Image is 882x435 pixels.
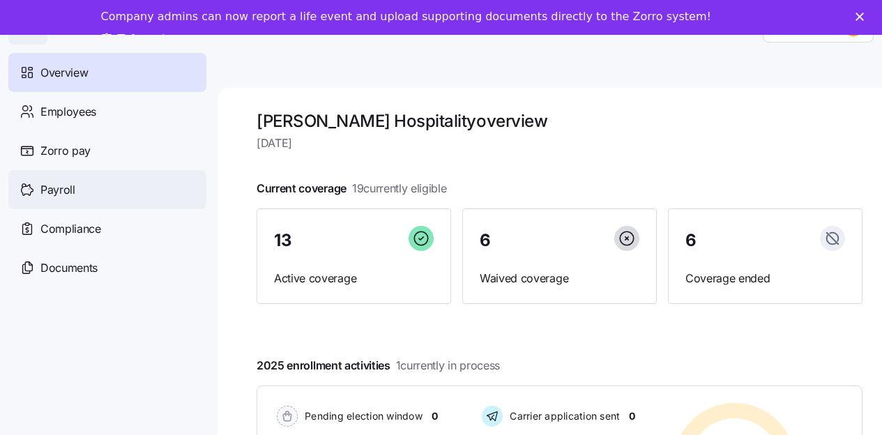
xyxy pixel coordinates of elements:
span: 6 [480,232,491,249]
a: Payroll [8,170,206,209]
span: Overview [40,64,88,82]
div: Company admins can now report a life event and upload supporting documents directly to the Zorro ... [101,10,711,24]
div: Close [856,13,869,21]
a: Compliance [8,209,206,248]
span: 1 currently in process [396,357,500,374]
span: 2025 enrollment activities [257,357,500,374]
span: Documents [40,259,98,277]
span: Compliance [40,220,101,238]
span: 0 [432,409,438,423]
span: Payroll [40,181,75,199]
span: 0 [629,409,635,423]
span: [DATE] [257,135,862,152]
h1: [PERSON_NAME] Hospitality overview [257,110,862,132]
a: Overview [8,53,206,92]
span: Coverage ended [685,270,845,287]
span: Waived coverage [480,270,639,287]
a: Documents [8,248,206,287]
span: Pending election window [301,409,423,423]
span: Carrier application sent [505,409,620,423]
a: Take a tour [101,32,188,47]
a: Zorro pay [8,131,206,170]
span: 6 [685,232,697,249]
span: Active coverage [274,270,434,287]
span: 13 [274,232,291,249]
span: 19 currently eligible [352,180,447,197]
span: Current coverage [257,180,447,197]
span: Employees [40,103,96,121]
a: Employees [8,92,206,131]
span: Zorro pay [40,142,91,160]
